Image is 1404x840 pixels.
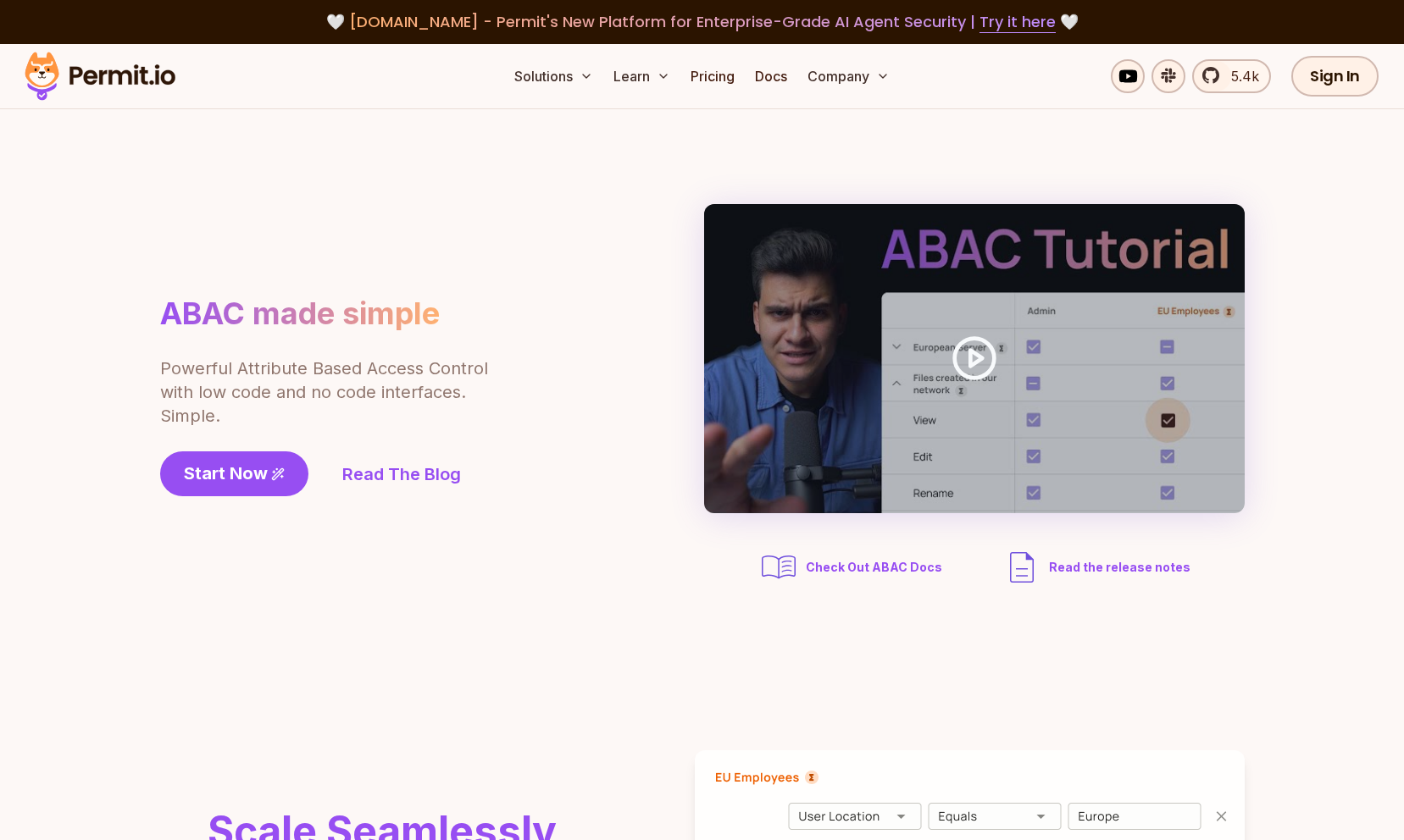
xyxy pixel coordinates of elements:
a: Check Out ABAC Docs [758,547,947,588]
span: Read the release notes [1049,559,1190,576]
a: Start Now [160,451,308,496]
a: Sign In [1291,56,1379,97]
img: description [1002,547,1042,588]
button: Solutions [508,59,600,93]
a: Docs [748,59,794,93]
h1: ABAC made simple [160,295,440,333]
a: Try it here [979,11,1056,33]
span: Start Now [184,461,268,485]
span: [DOMAIN_NAME] - Permit's New Platform for Enterprise-Grade AI Agent Security | [349,11,1056,32]
a: Read the release notes [1002,547,1190,588]
div: 🤍 🤍 [41,10,1363,34]
span: 5.4k [1221,66,1259,86]
button: Learn [607,59,677,93]
img: Permit logo [17,47,183,105]
p: Powerful Attribute Based Access Control with low code and no code interfaces. Simple. [160,356,491,428]
span: Check Out ABAC Docs [806,559,942,576]
a: 5.4k [1192,59,1271,93]
a: Read The Blog [342,462,461,486]
button: Company [801,59,896,93]
img: abac docs [758,547,799,588]
a: Pricing [684,59,741,93]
